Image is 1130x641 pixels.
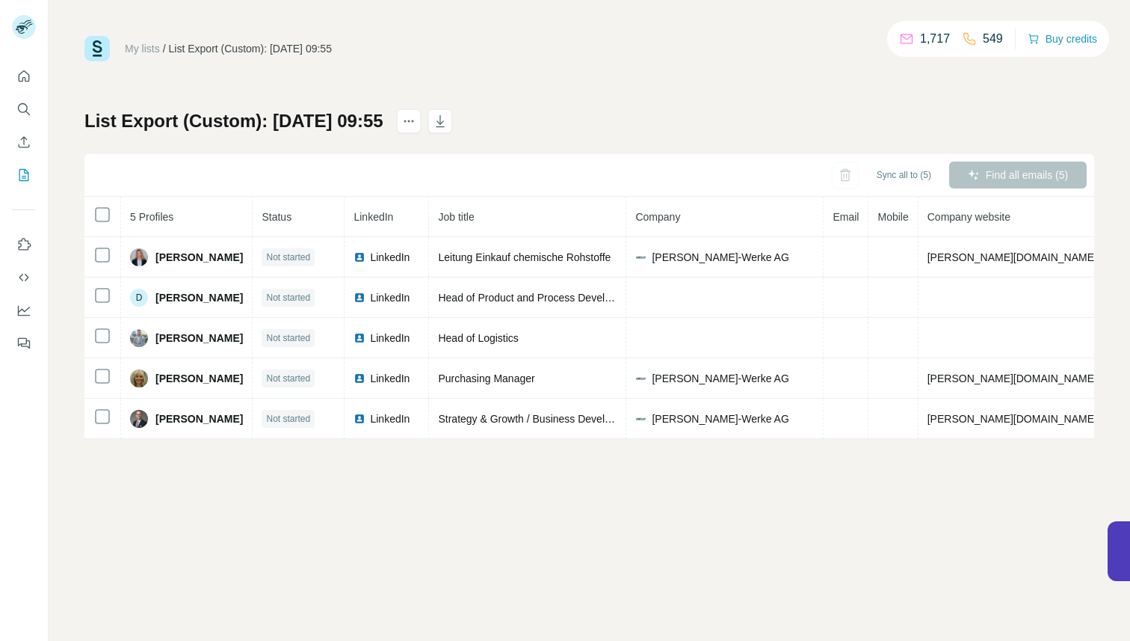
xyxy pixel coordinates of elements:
[130,248,148,266] img: Avatar
[927,211,1010,223] span: Company website
[130,211,173,223] span: 5 Profiles
[155,411,243,426] span: [PERSON_NAME]
[169,41,332,56] div: List Export (Custom): [DATE] 09:55
[1028,28,1097,49] button: Buy credits
[353,332,365,344] img: LinkedIn logo
[12,63,36,90] button: Quick start
[353,372,365,384] img: LinkedIn logo
[370,290,410,305] span: LinkedIn
[353,292,365,304] img: LinkedIn logo
[353,251,365,263] img: LinkedIn logo
[12,297,36,324] button: Dashboard
[983,30,1003,48] p: 549
[652,250,788,265] span: [PERSON_NAME]-Werke AG
[920,30,950,48] p: 1,717
[652,371,788,386] span: [PERSON_NAME]-Werke AG
[370,371,410,386] span: LinkedIn
[155,250,243,265] span: [PERSON_NAME]
[652,411,788,426] span: [PERSON_NAME]-Werke AG
[12,129,36,156] button: Enrich CSV
[397,109,421,133] button: actions
[438,211,474,223] span: Job title
[12,96,36,123] button: Search
[833,211,859,223] span: Email
[155,290,243,305] span: [PERSON_NAME]
[877,168,931,182] span: Sync all to (5)
[370,411,410,426] span: LinkedIn
[370,250,410,265] span: LinkedIn
[635,372,647,384] img: company-logo
[877,211,908,223] span: Mobile
[438,251,611,263] span: Leitung Einkauf chemische Rohstoffe
[353,413,365,425] img: LinkedIn logo
[635,211,680,223] span: Company
[84,109,383,133] h1: List Export (Custom): [DATE] 09:55
[438,413,683,425] span: Strategy & Growth / Business Development Manager
[12,231,36,258] button: Use Surfe on LinkedIn
[130,329,148,347] img: Avatar
[927,413,1097,425] span: [PERSON_NAME][DOMAIN_NAME]
[266,291,310,304] span: Not started
[370,331,410,346] span: LinkedIn
[266,412,310,426] span: Not started
[927,251,1097,263] span: [PERSON_NAME][DOMAIN_NAME]
[927,372,1097,384] span: [PERSON_NAME][DOMAIN_NAME]
[262,211,291,223] span: Status
[12,330,36,357] button: Feedback
[866,164,942,186] button: Sync all to (5)
[438,332,518,344] span: Head of Logistics
[266,331,310,345] span: Not started
[125,43,160,55] a: My lists
[438,372,534,384] span: Purchasing Manager
[12,162,36,188] button: My lists
[155,371,243,386] span: [PERSON_NAME]
[155,331,243,346] span: [PERSON_NAME]
[12,264,36,291] button: Use Surfe API
[266,372,310,385] span: Not started
[266,251,310,264] span: Not started
[353,211,393,223] span: LinkedIn
[130,410,148,428] img: Avatar
[84,36,110,61] img: Surfe Logo
[163,41,166,56] li: /
[130,289,148,307] div: D
[635,413,647,425] img: company-logo
[438,292,639,304] span: Head of Product and Process Development
[635,251,647,263] img: company-logo
[130,369,148,387] img: Avatar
